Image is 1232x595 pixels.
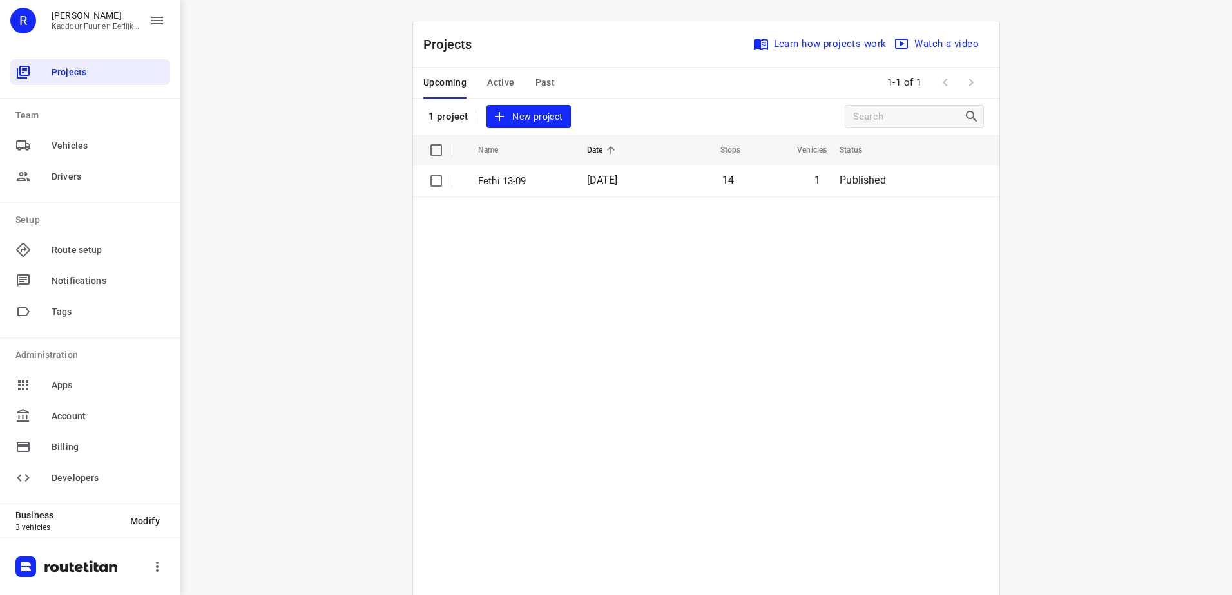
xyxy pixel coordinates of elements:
span: Developers [52,471,165,485]
span: Billing [52,440,165,454]
div: Developers [10,465,170,491]
p: Kaddour Puur en Eerlijk Vlees B.V. [52,22,139,31]
span: Name [478,142,515,158]
p: Fethi 13-09 [478,174,568,189]
input: Search projects [853,107,964,127]
div: Projects [10,59,170,85]
p: Administration [15,348,170,362]
span: Upcoming [423,75,467,91]
div: Account [10,403,170,429]
span: Past [535,75,555,91]
span: Tags [52,305,165,319]
span: Active [487,75,514,91]
span: Projects [52,66,165,79]
div: Tags [10,299,170,325]
span: Account [52,410,165,423]
div: R [10,8,36,33]
p: 3 vehicles [15,523,120,532]
span: Stops [704,142,741,158]
div: Drivers [10,164,170,189]
span: Vehicles [780,142,827,158]
div: Notifications [10,268,170,294]
span: Next Page [958,70,984,95]
div: Billing [10,434,170,460]
button: Modify [120,509,170,533]
div: Search [964,109,983,124]
div: Route setup [10,237,170,263]
span: Status [840,142,879,158]
span: Apps [52,379,165,392]
span: Drivers [52,170,165,184]
span: Previous Page [932,70,958,95]
span: New project [494,109,563,125]
span: [DATE] [587,174,618,186]
div: Apps [10,372,170,398]
span: Notifications [52,274,165,288]
span: Published [840,174,886,186]
p: Team [15,109,170,122]
span: Modify [130,516,160,526]
span: Date [587,142,620,158]
span: 1 [814,174,820,186]
p: 1 project [428,111,468,122]
p: Setup [15,213,170,227]
button: New project [486,105,570,129]
span: Vehicles [52,139,165,153]
span: 14 [722,174,734,186]
span: 1-1 of 1 [882,69,927,97]
p: Business [15,510,120,520]
p: Rachid Kaddour [52,10,139,21]
p: Projects [423,35,483,54]
span: Route setup [52,243,165,257]
div: Vehicles [10,133,170,158]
